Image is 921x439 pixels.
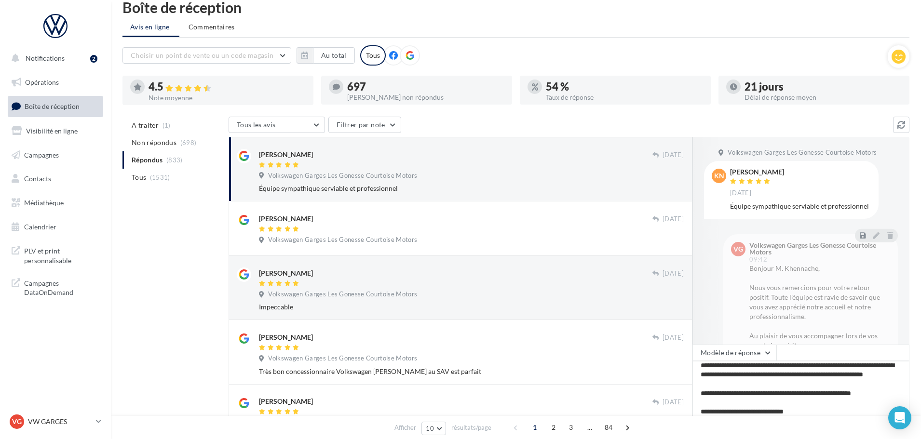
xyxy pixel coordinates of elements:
p: VW GARGES [28,417,92,426]
span: Non répondus [132,138,176,147]
span: [DATE] [663,151,684,160]
button: Modèle de réponse [692,345,776,361]
span: ... [582,420,597,435]
div: [PERSON_NAME] non répondus [347,94,504,101]
span: 2 [546,420,561,435]
span: VG [733,244,743,254]
span: Boîte de réception [25,102,80,110]
span: Volkswagen Garges Les Gonesse Courtoise Motors [268,236,417,244]
div: 697 [347,81,504,92]
span: Volkswagen Garges Les Gonesse Courtoise Motors [268,172,417,180]
span: Notifications [26,54,65,62]
div: Très bon concessionnaire Volkswagen [PERSON_NAME] au SAV est parfait [259,367,684,376]
span: (1531) [150,173,170,181]
div: 4.5 [149,81,306,93]
span: VG [12,417,22,426]
div: [PERSON_NAME] [259,268,313,278]
button: Au total [297,47,355,64]
button: Filtrer par note [328,117,401,133]
span: [DATE] [663,215,684,224]
div: Équipe sympathique serviable et professionnel [259,184,684,193]
span: (698) [180,139,197,146]
div: [PERSON_NAME] [259,150,313,160]
span: Visibilité en ligne [26,127,78,135]
div: [PERSON_NAME] [730,169,784,175]
span: Campagnes [24,150,59,159]
span: Volkswagen Garges Les Gonesse Courtoise Motors [268,354,417,363]
a: PLV et print personnalisable [6,240,105,269]
button: Tous les avis [229,117,325,133]
span: Contacts [24,174,51,183]
span: Médiathèque [24,199,64,207]
a: VG VW GARGES [8,412,103,431]
span: Tous les avis [237,120,276,129]
div: Open Intercom Messenger [888,406,911,429]
span: [DATE] [730,189,751,198]
span: 1 [527,420,542,435]
div: 54 % [546,81,703,92]
div: Bonjour M. Khennache, Nous vous remercions pour votre retour positif. Toute l’équipe est ravie de... [749,264,890,370]
a: Contacts [6,169,105,189]
span: Campagnes DataOnDemand [24,277,99,297]
div: [PERSON_NAME] [259,333,313,342]
span: Commentaires [189,22,235,32]
button: 10 [421,422,446,435]
div: Tous [360,45,386,66]
span: PLV et print personnalisable [24,244,99,265]
span: Volkswagen Garges Les Gonesse Courtoise Motors [728,148,877,157]
span: 84 [601,420,617,435]
div: Taux de réponse [546,94,703,101]
div: [PERSON_NAME] [259,214,313,224]
div: [PERSON_NAME] [259,397,313,406]
span: Choisir un point de vente ou un code magasin [131,51,273,59]
button: Au total [313,47,355,64]
span: Opérations [25,78,59,86]
span: (1) [163,121,171,129]
span: résultats/page [451,423,491,432]
span: 09:42 [749,256,767,263]
span: Tous [132,173,146,182]
span: KN [714,171,724,181]
span: A traiter [132,120,159,130]
div: Note moyenne [149,94,306,101]
a: Calendrier [6,217,105,237]
div: Équipe sympathique serviable et professionnel [730,201,871,211]
button: Choisir un point de vente ou un code magasin [122,47,291,64]
span: [DATE] [663,269,684,278]
div: 21 jours [745,81,902,92]
span: [DATE] [663,398,684,407]
span: 3 [563,420,579,435]
span: Afficher [394,423,416,432]
span: 10 [426,425,434,432]
div: Impeccable [259,302,684,312]
span: [DATE] [663,333,684,342]
div: 2 [90,55,97,63]
a: Campagnes DataOnDemand [6,273,105,301]
a: Visibilité en ligne [6,121,105,141]
a: Opérations [6,72,105,93]
div: Volkswagen Garges Les Gonesse Courtoise Motors [749,242,888,255]
a: Campagnes [6,145,105,165]
a: Médiathèque [6,193,105,213]
button: Notifications 2 [6,48,101,68]
span: Volkswagen Garges Les Gonesse Courtoise Motors [268,290,417,299]
div: Délai de réponse moyen [745,94,902,101]
a: Boîte de réception [6,96,105,117]
span: Calendrier [24,223,56,231]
